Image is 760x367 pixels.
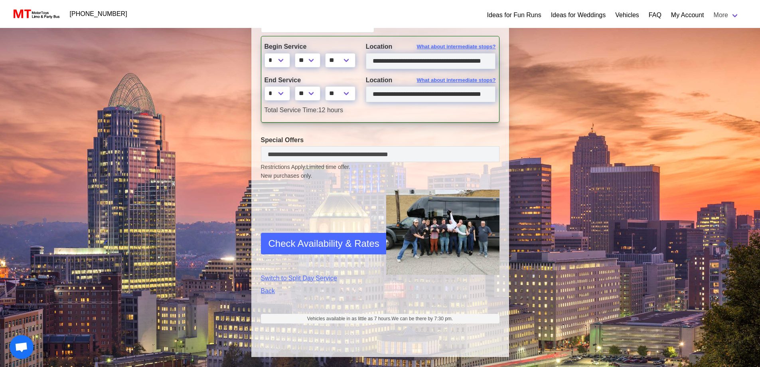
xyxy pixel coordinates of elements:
small: Restrictions Apply. [261,164,499,180]
a: [PHONE_NUMBER] [65,6,132,22]
a: More [709,7,744,23]
span: Limited time offer. [306,163,350,171]
span: We can be there by 7:30 pm. [391,316,453,321]
label: Begin Service [265,42,354,52]
span: Vehicles available in as little as 7 hours. [307,315,453,322]
a: Back [261,286,374,296]
img: MotorToys Logo [11,8,60,20]
a: Open chat [10,335,34,359]
a: Ideas for Fun Runs [487,10,541,20]
span: Total Service Time: [265,107,318,113]
label: End Service [265,75,354,85]
span: What about intermediate stops? [417,43,496,51]
span: Location [366,43,393,50]
span: Check Availability & Rates [268,236,379,251]
button: Check Availability & Rates [261,233,387,254]
div: 12 hours [259,105,502,115]
span: Location [366,77,393,83]
iframe: reCAPTCHA [261,199,382,259]
span: New purchases only. [261,172,499,180]
a: My Account [671,10,704,20]
a: Switch to Split Day Service [261,274,374,283]
a: FAQ [649,10,661,20]
img: Driver-held-by-customers-2.jpg [386,190,499,275]
a: Vehicles [615,10,639,20]
label: Special Offers [261,135,499,145]
span: What about intermediate stops? [417,76,496,84]
a: Ideas for Weddings [551,10,606,20]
